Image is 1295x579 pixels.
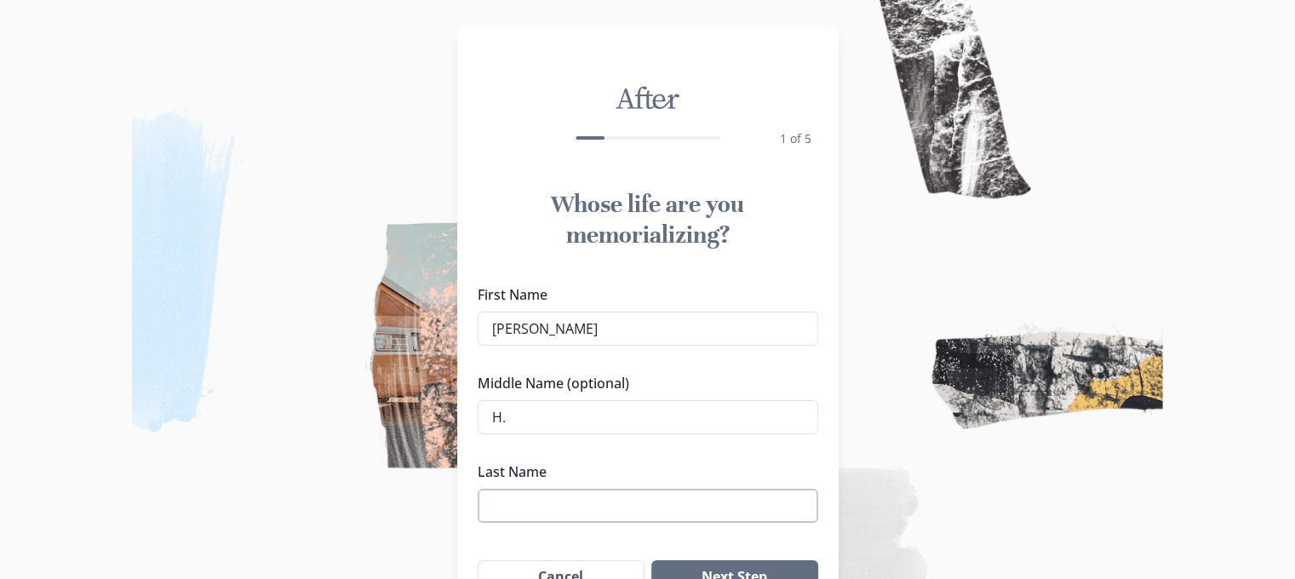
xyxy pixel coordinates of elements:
label: Middle Name (optional) [478,373,808,393]
label: First Name [478,284,808,305]
label: Last Name [478,461,808,482]
span: 1 of 5 [780,130,811,146]
h1: Whose life are you memorializing? [478,189,818,250]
